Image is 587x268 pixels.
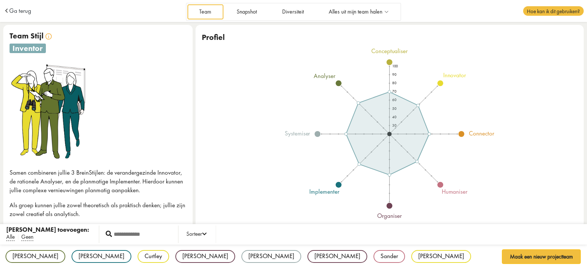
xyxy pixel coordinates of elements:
text: 100 [392,64,398,68]
text: 90 [392,72,397,77]
div: [PERSON_NAME] toevoegen: [6,226,89,234]
button: Maak een nieuw projectteam [502,249,581,264]
img: info.svg [45,33,52,40]
div: [PERSON_NAME] [6,250,65,263]
p: Samen combineren jullie 3 BreinStijlen: de verandergezinde Innovator, de rationele Analyser, en d... [10,168,186,194]
a: Team [187,4,223,19]
p: Als groep kunnen jullie zowel theoretisch als praktisch denken; jullie zijn zowel creatief als an... [10,201,186,219]
div: Sander [373,250,405,263]
span: Profiel [202,32,225,42]
a: Diversiteit [270,4,316,19]
img: inventor.png [10,62,88,159]
a: Alles uit mijn team halen [317,4,400,19]
div: [PERSON_NAME] [307,250,367,263]
tspan: humaniser [442,187,468,196]
tspan: connector [469,129,495,137]
div: [PERSON_NAME] [175,250,235,263]
a: Ga terug [9,8,31,14]
div: Sorteer [186,230,207,239]
span: inventor [10,44,46,53]
tspan: conceptualiser [371,47,408,55]
tspan: innovator [444,71,467,79]
text: 80 [392,81,397,85]
tspan: analyser [314,72,336,80]
div: [PERSON_NAME] [411,250,471,263]
div: [PERSON_NAME] [241,250,301,263]
tspan: systemiser [285,129,311,137]
span: Team Stijl [10,31,44,41]
span: Alle [6,233,15,241]
tspan: organiser [378,212,402,220]
div: Curtley [138,250,169,263]
div: [PERSON_NAME] [72,250,131,263]
span: Hoe kan ik dit gebruiken? [523,6,583,16]
a: Snapshot [225,4,269,19]
span: Geen [21,233,33,241]
tspan: implementer [310,187,340,196]
span: Alles uit mijn team halen [329,9,382,15]
text: 70 [392,89,397,94]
